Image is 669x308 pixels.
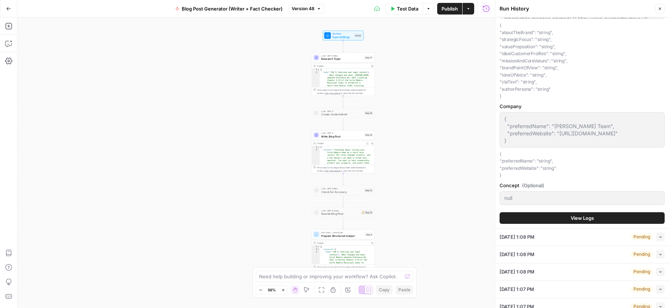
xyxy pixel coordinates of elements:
div: LLM · GPT-5Write Blog PostStep 18Output{ "content":"Thinking about listing your Corte Madera home... [312,130,375,173]
span: Input Settings [332,35,353,39]
button: Paste [395,285,413,295]
span: LLM · GPT-5 [321,132,363,135]
span: Blog Post Generator (Writer + Fact Checker) [182,5,283,12]
span: Toggle code folding, rows 1 through 3 [317,146,320,148]
span: Workflow [332,32,353,35]
div: LLM · GPT-5 MiniCheck for AccuracyStep 15 [312,185,375,195]
div: Inputs [354,34,362,37]
span: Copy the output [325,169,340,172]
span: Toggle code folding, rows 1 through 3 [317,69,320,71]
div: This output is too large & has been abbreviated for review. to view the full content. [317,88,373,95]
span: Create Content Brief [321,112,363,116]
button: Version 48 [288,4,324,13]
div: Pending [631,251,653,258]
div: This output is too large & has been abbreviated for review. to view the full content. [317,166,373,172]
div: Step 15 [364,189,373,192]
g: Edge from step_18 to step_15 [342,173,344,185]
div: Run Code · JavaScriptPrepare Structured OutputStep 9Output{ "research":{ "body":"## 1) Overview a... [312,230,375,273]
span: Run Code · JavaScript [321,231,364,234]
div: Pending [631,286,653,292]
span: [DATE] 1:08 PM [500,251,534,258]
div: Step 17 [364,56,373,59]
span: [DATE] 1:08 PM [500,268,534,275]
span: Paste [398,287,410,293]
span: LLM · GPT-5 Nano [321,209,360,212]
span: Research Topic [321,57,363,61]
div: Step 16 [361,210,373,214]
g: Edge from step_19 to step_18 [342,118,344,130]
span: Test Data [397,5,418,12]
button: Test Data [386,3,423,15]
span: LLM · GPT-5 Mini [321,187,363,190]
g: Edge from step_16 to step_9 [342,217,344,229]
div: 1 [312,69,320,71]
div: Pending [631,234,653,240]
p: { "aboutTheBrand": "string", "strategicFocus": "string", "valueProposition": "string", "idealCust... [500,22,665,100]
div: Output [317,64,369,67]
div: LLM · GPT-5Create Content BriefStep 19 [312,108,375,118]
span: LLM · GPT-5 [321,110,363,113]
button: Blog Post Generator (Writer + Fact Checker) [171,3,287,15]
div: Step 18 [364,133,373,137]
div: Step 19 [364,111,373,115]
span: LLM · GPT-5 Mini [321,54,363,57]
span: (Optional) [522,182,544,189]
div: 1 [312,246,320,248]
button: Publish [437,3,462,15]
g: Edge from step_17 to step_19 [342,96,344,108]
span: 56% [268,287,276,293]
label: Concept [500,182,665,189]
g: Edge from step_15 to step_16 [342,195,344,207]
span: Check for Accuracy [321,190,363,194]
div: LLM · GPT-5 MiniResearch TopicStep 17Output{ "body":"## 1) Overview and legal context\n - What ch... [312,53,375,96]
textarea: { "preferredName": "[PERSON_NAME] Team", "preferredWebsite": "[URL][DOMAIN_NAME]" } [504,115,660,144]
div: Output [317,142,364,145]
button: Copy [376,285,393,295]
span: Prepare Structured Output [321,234,364,238]
span: [DATE] 1:07 PM [500,286,534,293]
div: 1 [312,146,320,148]
span: Toggle code folding, rows 1 through 5 [317,246,320,248]
span: View Logs [571,214,594,222]
div: WorkflowInput SettingsInputs [312,30,375,40]
button: View Logs [500,212,665,224]
span: Rewrite Blog Post [321,212,360,216]
span: Copy [379,287,390,293]
div: LLM · GPT-5 NanoRewrite Blog PostStep 16 [312,208,375,217]
div: 2 [312,248,320,251]
div: This output is too large & has been abbreviated for review. to view the full content. [317,265,373,272]
span: Version 48 [292,5,315,12]
div: Pending [631,268,653,275]
div: Output [317,241,369,245]
span: [DATE] 1:08 PM [500,233,534,241]
div: Step 9 [365,233,373,236]
span: Copy the output [325,92,340,95]
span: Toggle code folding, rows 2 through 4 [317,248,320,251]
label: Company [500,103,665,110]
p: { "preferredName": "string", "preferredWebsite": "string" } [500,151,665,179]
span: Write Blog Post [321,134,363,138]
span: Publish [442,5,458,12]
g: Edge from start to step_17 [342,40,344,52]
